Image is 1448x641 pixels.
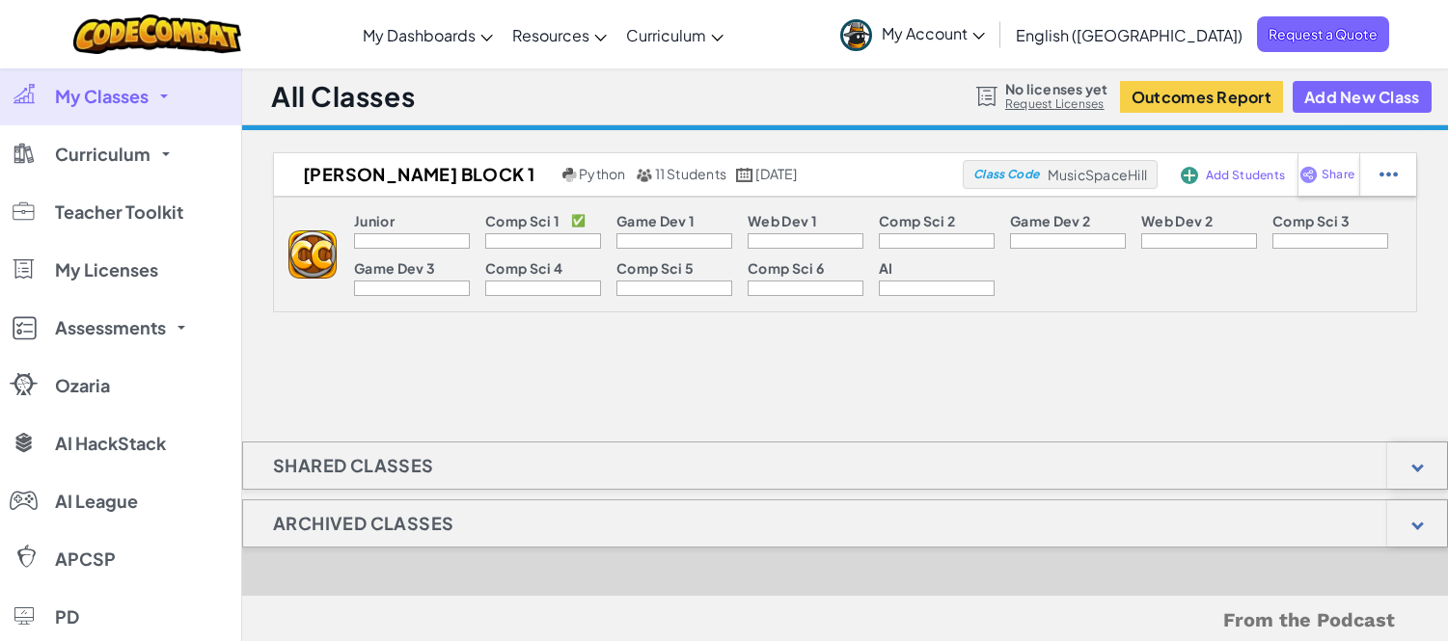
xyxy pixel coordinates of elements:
[1272,213,1350,228] p: Comp Sci 3
[485,260,562,276] p: Comp Sci 4
[55,261,158,279] span: My Licenses
[55,319,166,336] span: Assessments
[831,4,995,65] a: My Account
[73,14,242,54] img: CodeCombat logo
[55,146,150,163] span: Curriculum
[288,230,337,279] img: logo
[616,213,695,228] p: Game Dev 1
[55,377,110,394] span: Ozaria
[755,165,797,182] span: [DATE]
[55,435,166,452] span: AI HackStack
[562,168,577,182] img: python.png
[882,23,985,43] span: My Account
[1257,16,1389,52] a: Request a Quote
[1010,213,1090,228] p: Game Dev 2
[55,88,149,105] span: My Classes
[485,213,560,228] p: Comp Sci 1
[1120,81,1283,113] button: Outcomes Report
[271,78,415,115] h1: All Classes
[55,203,183,221] span: Teacher Toolkit
[973,169,1039,180] span: Class Code
[243,441,464,490] h1: Shared Classes
[1293,81,1432,113] button: Add New Class
[736,168,753,182] img: calendar.svg
[1181,167,1198,184] img: IconAddStudents.svg
[1006,9,1252,61] a: English ([GEOGRAPHIC_DATA])
[1005,96,1107,112] a: Request Licenses
[353,9,503,61] a: My Dashboards
[274,160,558,189] h2: [PERSON_NAME] Block 1
[243,499,483,548] h1: Archived Classes
[616,260,694,276] p: Comp Sci 5
[1322,169,1354,180] span: Share
[748,260,824,276] p: Comp Sci 6
[655,165,727,182] span: 11 Students
[1016,25,1243,45] span: English ([GEOGRAPHIC_DATA])
[748,213,817,228] p: Web Dev 1
[1299,166,1318,183] img: IconShare_Purple.svg
[512,25,589,45] span: Resources
[295,605,1395,635] h5: From the Podcast
[1206,170,1285,181] span: Add Students
[840,19,872,51] img: avatar
[879,213,955,228] p: Comp Sci 2
[503,9,616,61] a: Resources
[1048,166,1148,183] span: MusicSpaceHill
[354,213,395,228] p: Junior
[571,213,586,228] p: ✅
[274,160,963,189] a: [PERSON_NAME] Block 1 Python 11 Students [DATE]
[1141,213,1213,228] p: Web Dev 2
[626,25,706,45] span: Curriculum
[354,260,435,276] p: Game Dev 3
[55,493,138,510] span: AI League
[363,25,476,45] span: My Dashboards
[1380,166,1398,183] img: IconStudentEllipsis.svg
[636,168,653,182] img: MultipleUsers.png
[1005,81,1107,96] span: No licenses yet
[579,165,625,182] span: Python
[616,9,733,61] a: Curriculum
[879,260,893,276] p: AI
